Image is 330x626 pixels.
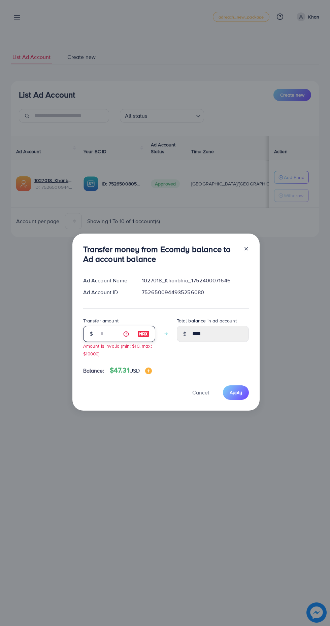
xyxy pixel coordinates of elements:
[78,277,137,284] div: Ad Account Name
[230,389,242,396] span: Apply
[192,389,209,396] span: Cancel
[83,367,104,375] span: Balance:
[78,288,137,296] div: Ad Account ID
[137,330,150,338] img: image
[177,317,237,324] label: Total balance in ad account
[136,277,254,284] div: 1027018_Khanbhia_1752400071646
[223,385,249,400] button: Apply
[83,343,152,357] small: Amount is invalid (min: $10, max: $10000)
[145,368,152,374] img: image
[184,385,218,400] button: Cancel
[110,366,152,375] h4: $47.31
[129,367,140,374] span: USD
[83,317,119,324] label: Transfer amount
[136,288,254,296] div: 7526500944935256080
[83,244,238,264] h3: Transfer money from Ecomdy balance to Ad account balance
